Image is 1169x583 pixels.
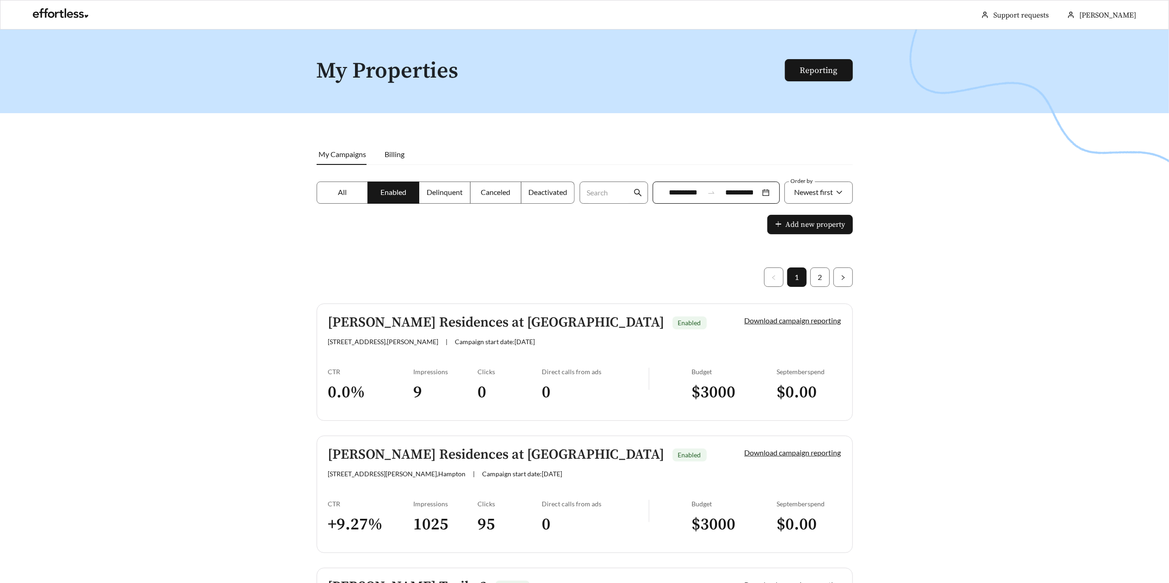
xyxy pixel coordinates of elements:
span: left [771,275,777,280]
h5: [PERSON_NAME] Residences at [GEOGRAPHIC_DATA] [328,447,665,462]
span: [STREET_ADDRESS][PERSON_NAME] , Hampton [328,470,466,478]
li: Previous Page [764,267,783,287]
a: Reporting [800,65,838,76]
div: CTR [328,368,414,376]
span: Enabled [380,188,406,196]
span: Deactivated [528,188,567,196]
li: Next Page [833,267,853,287]
h3: $ 0.00 [777,514,841,535]
span: Enabled [678,451,701,459]
button: plusAdd new property [767,215,853,234]
button: Reporting [785,59,853,81]
h3: $ 0.00 [777,382,841,403]
h3: 0.0 % [328,382,414,403]
button: right [833,267,853,287]
h3: 0 [477,382,542,403]
li: 2 [810,267,830,287]
a: 1 [788,268,806,286]
a: 2 [811,268,829,286]
div: CTR [328,500,414,508]
div: September spend [777,368,841,376]
img: line [649,368,649,390]
span: Add new property [786,219,845,230]
span: Campaign start date: [DATE] [455,338,535,346]
div: Direct calls from ads [542,368,649,376]
h3: $ 3000 [692,382,777,403]
span: swap-right [707,188,716,197]
span: My Campaigns [319,150,367,158]
div: Impressions [414,500,478,508]
h3: + 9.27 % [328,514,414,535]
span: Campaign start date: [DATE] [483,470,563,478]
a: Download campaign reporting [745,448,841,457]
div: Budget [692,500,777,508]
span: Enabled [678,319,701,327]
span: | [473,470,475,478]
h3: $ 3000 [692,514,777,535]
span: [PERSON_NAME] [1079,11,1136,20]
div: Budget [692,368,777,376]
button: left [764,267,783,287]
span: plus [775,220,782,229]
h3: 1025 [414,514,478,535]
a: Download campaign reporting [745,316,841,325]
h5: [PERSON_NAME] Residences at [GEOGRAPHIC_DATA] [328,315,665,330]
span: Canceled [481,188,511,196]
div: Clicks [477,500,542,508]
a: Support requests [993,11,1049,20]
span: to [707,188,716,197]
li: 1 [787,267,807,287]
div: Clicks [477,368,542,376]
h3: 0 [542,514,649,535]
a: [PERSON_NAME] Residences at [GEOGRAPHIC_DATA]Enabled[STREET_ADDRESS],[PERSON_NAME]|Campaign start... [317,304,853,421]
div: September spend [777,500,841,508]
span: Delinquent [427,188,463,196]
a: [PERSON_NAME] Residences at [GEOGRAPHIC_DATA]Enabled[STREET_ADDRESS][PERSON_NAME],Hampton|Campaig... [317,436,853,553]
span: right [840,275,846,280]
span: search [634,188,642,197]
h1: My Properties [317,59,786,84]
h3: 0 [542,382,649,403]
div: Direct calls from ads [542,500,649,508]
div: Impressions [414,368,478,376]
h3: 9 [414,382,478,403]
h3: 95 [477,514,542,535]
img: line [649,500,649,522]
span: All [338,188,347,196]
span: [STREET_ADDRESS] , [PERSON_NAME] [328,338,439,346]
span: | [446,338,448,346]
span: Newest first [795,188,833,196]
span: Billing [385,150,405,158]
